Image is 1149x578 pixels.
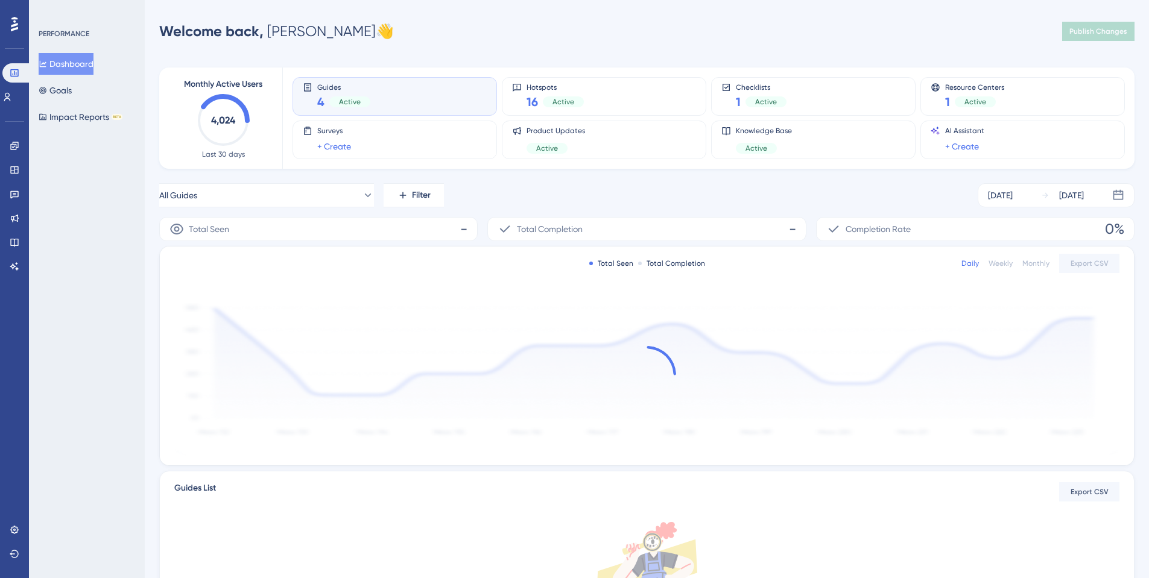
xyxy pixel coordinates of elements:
span: Total Completion [517,222,583,236]
span: Filter [412,188,431,203]
span: Export CSV [1071,487,1109,497]
div: [PERSON_NAME] 👋 [159,22,394,41]
span: Active [339,97,361,107]
div: Total Seen [589,259,633,268]
span: All Guides [159,188,197,203]
span: 1 [945,93,950,110]
span: Knowledge Base [736,126,792,136]
button: Filter [384,183,444,207]
span: Welcome back, [159,22,264,40]
button: All Guides [159,183,374,207]
div: Daily [961,259,979,268]
div: Weekly [989,259,1013,268]
div: PERFORMANCE [39,29,89,39]
span: 16 [527,93,538,110]
span: 1 [736,93,741,110]
span: Monthly Active Users [184,77,262,92]
span: Guides List [174,481,216,503]
div: Monthly [1022,259,1049,268]
span: Active [755,97,777,107]
span: Total Seen [189,222,229,236]
span: Checklists [736,83,787,91]
div: Total Completion [638,259,705,268]
span: Publish Changes [1069,27,1127,36]
div: [DATE] [1059,188,1084,203]
button: Export CSV [1059,482,1119,501]
span: Resource Centers [945,83,1004,91]
span: Active [964,97,986,107]
span: 4 [317,93,324,110]
span: Guides [317,83,370,91]
span: - [789,219,796,239]
button: Goals [39,80,72,101]
a: + Create [317,139,351,154]
span: Completion Rate [846,222,911,236]
a: + Create [945,139,979,154]
span: - [460,219,467,239]
button: Dashboard [39,53,93,75]
span: Export CSV [1071,259,1109,268]
button: Publish Changes [1062,22,1135,41]
span: Active [536,143,558,153]
button: Export CSV [1059,254,1119,273]
span: Surveys [317,126,351,136]
span: AI Assistant [945,126,984,136]
span: Active [745,143,767,153]
div: [DATE] [988,188,1013,203]
span: Last 30 days [202,149,245,159]
span: 0% [1105,219,1124,239]
span: Product Updates [527,126,585,136]
button: Impact ReportsBETA [39,106,122,128]
text: 4,024 [211,115,236,126]
div: BETA [112,114,122,120]
span: Hotspots [527,83,584,91]
span: Active [552,97,574,107]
